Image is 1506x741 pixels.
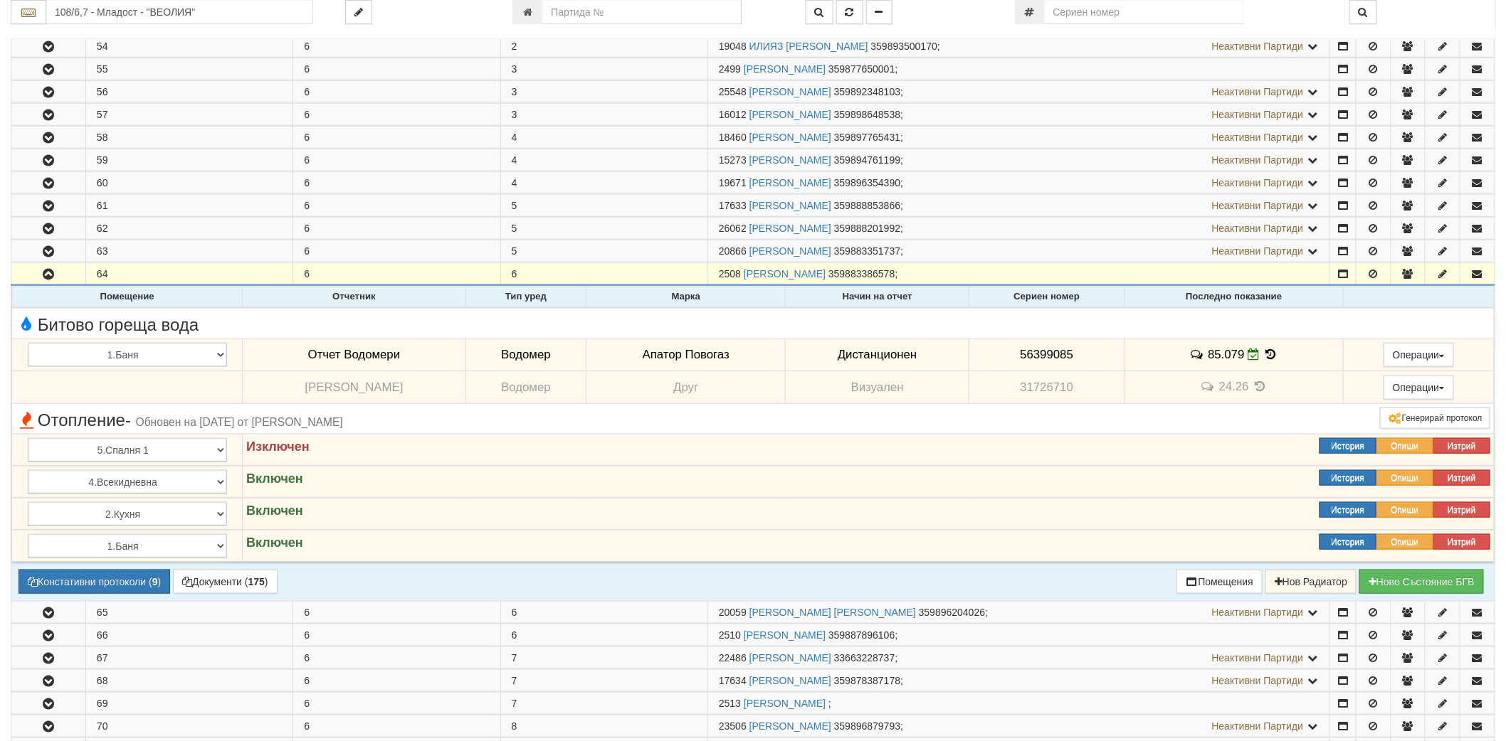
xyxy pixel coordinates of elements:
[1212,245,1304,257] span: Неактивни Партиди
[85,218,293,240] td: 62
[512,720,517,732] span: 8
[708,669,1330,691] td: ;
[749,652,831,663] a: [PERSON_NAME]
[786,371,969,404] td: Визуален
[828,268,895,279] span: 359883386578
[1320,438,1376,454] button: История
[85,195,293,217] td: 61
[834,245,900,257] span: 359883351737
[1433,534,1490,550] button: Изтрий
[708,715,1330,737] td: ;
[744,629,826,641] a: [PERSON_NAME]
[512,177,517,188] span: 4
[85,263,293,286] td: 64
[85,240,293,262] td: 63
[293,715,500,737] td: 6
[744,698,826,709] a: [PERSON_NAME]
[512,652,517,663] span: 7
[586,338,786,371] td: Апатор Повогаз
[749,720,831,732] a: [PERSON_NAME]
[1359,570,1484,594] button: Новo Състояние БГВ
[1253,380,1268,393] span: История на показанията
[834,652,895,663] span: 33663228737
[512,109,517,120] span: 3
[293,624,500,646] td: 6
[708,263,1330,286] td: ;
[16,411,343,430] span: Отопление
[749,41,868,52] a: ИЛИЯЗ [PERSON_NAME]
[1376,470,1433,486] button: Опиши
[744,268,826,279] a: [PERSON_NAME]
[708,127,1330,149] td: ;
[85,36,293,58] td: 54
[246,471,303,486] strong: Включен
[586,371,786,404] td: Друг
[834,132,900,143] span: 359897765431
[719,109,747,120] span: Партида №
[719,698,741,709] span: Партида №
[744,63,826,75] a: [PERSON_NAME]
[969,287,1125,308] th: Сериен номер
[85,646,293,668] td: 67
[708,240,1330,262] td: ;
[512,132,517,143] span: 4
[293,240,500,262] td: 6
[465,287,586,308] th: Тип уред
[85,601,293,623] td: 65
[708,646,1330,668] td: ;
[719,41,747,52] span: Партида №
[719,652,747,663] span: Партида №
[719,720,747,732] span: Партида №
[85,149,293,171] td: 59
[293,601,500,623] td: 6
[708,149,1330,171] td: ;
[708,601,1330,623] td: ;
[719,245,747,257] span: Партида №
[512,154,517,166] span: 4
[246,503,303,518] strong: Включен
[708,81,1330,103] td: ;
[749,223,831,234] a: [PERSON_NAME]
[1176,570,1263,594] button: Помещения
[85,58,293,80] td: 55
[293,692,500,714] td: 6
[1219,380,1249,394] span: 24.26
[749,132,831,143] a: [PERSON_NAME]
[1212,41,1304,52] span: Неактивни Партиди
[1212,154,1304,166] span: Неактивни Партиди
[512,86,517,97] span: 3
[12,287,243,308] th: Помещение
[1212,177,1304,188] span: Неактивни Партиди
[293,263,500,286] td: 6
[85,172,293,194] td: 60
[85,624,293,646] td: 66
[85,127,293,149] td: 58
[16,316,199,334] span: Битово гореща вода
[85,715,293,737] td: 70
[719,86,747,97] span: Партида №
[708,692,1330,714] td: ;
[834,86,900,97] span: 359892348103
[1212,200,1304,211] span: Неактивни Партиди
[308,348,400,361] span: Отчет Водомери
[512,41,517,52] span: 2
[152,576,158,587] b: 9
[834,109,900,120] span: 359898648538
[749,154,831,166] a: [PERSON_NAME]
[246,439,310,454] strong: Изключен
[834,675,900,686] span: 359878387178
[719,63,741,75] span: Партида №
[512,223,517,234] span: 5
[85,104,293,126] td: 57
[919,607,985,618] span: 359896204026
[719,629,741,641] span: Партида №
[1212,86,1304,97] span: Неактивни Партиди
[246,535,303,550] strong: Включен
[293,127,500,149] td: 6
[719,132,747,143] span: Партида №
[1212,607,1304,618] span: Неактивни Партиди
[512,245,517,257] span: 5
[749,675,831,686] a: [PERSON_NAME]
[248,576,265,587] b: 175
[512,268,517,279] span: 6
